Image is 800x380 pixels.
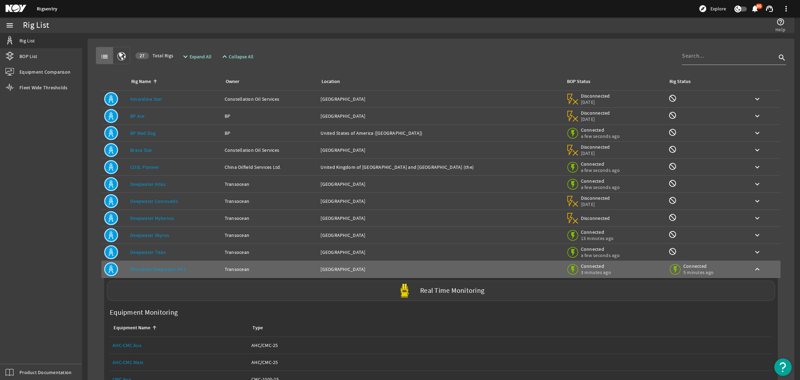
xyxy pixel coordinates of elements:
button: Explore [696,3,729,14]
mat-icon: Rig Monitoring not available for this rig [668,247,677,256]
div: [GEOGRAPHIC_DATA] [320,113,560,119]
span: Connected [581,127,620,133]
mat-icon: expand_more [181,52,187,61]
a: BP Ace [130,113,145,119]
mat-icon: Rig Monitoring not available for this rig [668,196,677,205]
span: Disconnected [581,195,610,201]
a: Rigsentry [37,6,57,12]
div: [GEOGRAPHIC_DATA] [320,266,560,273]
div: Equipment Name [112,324,243,332]
a: BP Mad Dog [130,130,156,136]
a: Amaralina Star [130,96,162,102]
span: Connected [581,263,611,269]
div: [GEOGRAPHIC_DATA] [320,215,560,222]
div: Transocean [225,266,315,273]
mat-icon: keyboard_arrow_down [753,214,761,222]
span: Product Documentation [19,369,72,376]
mat-icon: expand_less [220,52,226,61]
a: AHC-CMC Aux [112,342,141,348]
div: [GEOGRAPHIC_DATA] [320,147,560,154]
mat-icon: keyboard_arrow_down [753,197,761,205]
div: Owner [226,78,239,85]
mat-icon: keyboard_arrow_down [753,163,761,171]
div: Transocean [225,215,315,222]
a: Deepwater Titan [130,249,166,255]
span: Collapse All [229,53,253,60]
span: Disconnected [581,215,610,221]
div: [GEOGRAPHIC_DATA] [320,249,560,256]
a: Real Time Monitoring [104,281,778,301]
a: Deepwater Corcovado [130,198,178,204]
mat-icon: keyboard_arrow_down [753,129,761,137]
div: Transocean [225,181,315,188]
div: Rig Name [131,78,151,85]
mat-icon: notifications [751,5,759,13]
button: Collapse All [218,50,256,63]
a: AHC/CMC-25 [251,337,769,354]
span: Fleet Wide Thresholds [19,84,67,91]
span: Equipment Comparison [19,68,70,75]
div: Location [322,78,340,85]
mat-icon: Rig Monitoring not available for this rig [668,94,677,102]
div: Rig Status [669,78,691,85]
div: BP [225,130,315,137]
span: Connected [581,246,620,252]
div: Constellation Oil Services [225,147,315,154]
div: Rig Name [130,78,216,85]
span: Connected [581,178,620,184]
a: AHC-CMC Aux [112,337,246,354]
a: Deepwater Mykonos [130,215,174,221]
a: AHC/CMC-25 [251,354,769,371]
div: [GEOGRAPHIC_DATA] [320,198,560,205]
span: [DATE] [581,150,610,156]
img: Yellowpod.svg [398,284,411,298]
label: Equipment Monitoring [107,306,181,319]
mat-icon: Rig Monitoring not available for this rig [668,162,677,171]
mat-icon: help_outline [776,18,785,26]
div: Transocean [225,249,315,256]
div: AHC/CMC-25 [251,342,769,349]
span: a few seconds ago [581,252,620,258]
span: Total Rigs [135,52,173,59]
a: Deepwater Atlas [130,181,166,187]
span: 3 minutes ago [581,269,611,275]
span: Connected [683,263,714,269]
span: Disconnected [581,93,610,99]
mat-icon: Rig Monitoring not available for this rig [668,179,677,188]
span: a few seconds ago [581,133,620,139]
span: Connected [581,229,614,235]
input: Search... [682,52,776,60]
mat-icon: keyboard_arrow_down [753,231,761,239]
div: Constellation Oil Services [225,96,315,102]
mat-icon: Rig Monitoring not available for this rig [668,145,677,154]
mat-icon: menu [6,21,14,30]
div: 27 [135,52,149,59]
div: [GEOGRAPHIC_DATA] [320,96,560,102]
span: Connected [581,161,620,167]
mat-icon: keyboard_arrow_down [753,180,761,188]
mat-icon: keyboard_arrow_down [753,112,761,120]
span: [DATE] [581,201,610,207]
span: [DATE] [581,116,610,122]
span: a few seconds ago [581,184,620,190]
button: Expand All [178,50,214,63]
div: [GEOGRAPHIC_DATA] [320,181,560,188]
span: Disconnected [581,144,610,150]
button: 86 [751,5,758,13]
div: Type [251,324,767,332]
mat-icon: Rig Monitoring not available for this rig [668,111,677,119]
mat-icon: keyboard_arrow_down [753,146,761,154]
mat-icon: keyboard_arrow_down [753,95,761,103]
span: Explore [710,5,726,12]
a: Deepwater Skyros [130,232,169,238]
span: a few seconds ago [581,167,620,173]
div: United States of America ([GEOGRAPHIC_DATA]) [320,130,560,137]
div: Rig List [23,22,49,29]
mat-icon: list [100,52,109,61]
mat-icon: keyboard_arrow_up [753,265,761,273]
label: Real Time Monitoring [420,287,484,295]
a: Brava Star [130,147,152,153]
span: Rig List [19,37,35,44]
span: 5 minutes ago [683,269,714,275]
span: Expand All [190,53,211,60]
